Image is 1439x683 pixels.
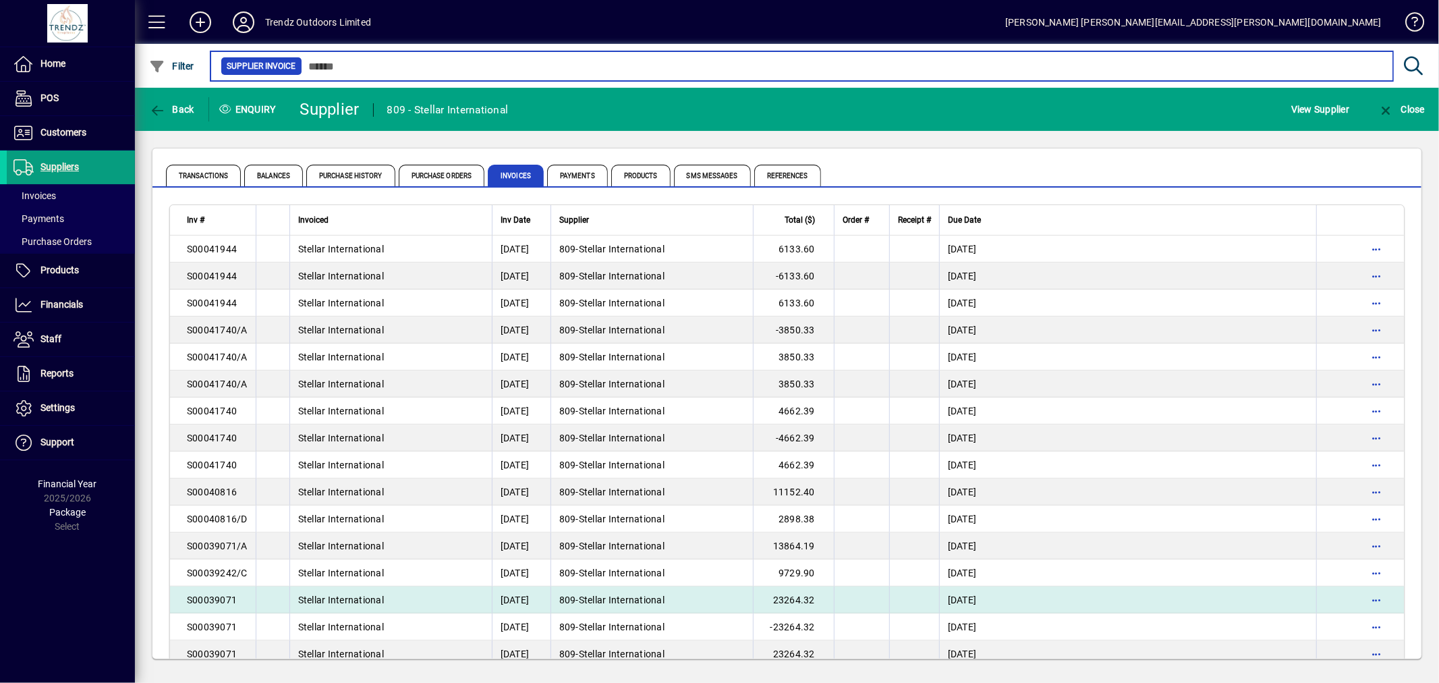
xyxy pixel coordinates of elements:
a: Invoices [7,184,135,207]
td: [DATE] [939,425,1316,452]
button: More options [1365,481,1387,503]
a: Knowledge Base [1395,3,1422,47]
span: Stellar International [298,379,384,389]
span: 809 [559,460,576,470]
span: Stellar International [579,352,665,362]
span: Stellar International [298,244,384,254]
span: Stellar International [298,271,384,281]
td: [DATE] [492,640,551,667]
a: Home [7,47,135,81]
td: 4662.39 [753,452,834,479]
span: Stellar International [579,433,665,443]
button: Back [146,97,198,121]
td: [DATE] [939,317,1316,344]
span: S00041740 [187,460,237,470]
span: Inv Date [501,213,530,227]
div: [PERSON_NAME] [PERSON_NAME][EMAIL_ADDRESS][PERSON_NAME][DOMAIN_NAME] [1005,11,1382,33]
button: More options [1365,562,1387,584]
span: S00039071 [187,649,237,659]
span: Stellar International [298,514,384,524]
span: 809 [559,622,576,632]
div: Inv # [187,213,248,227]
button: More options [1365,616,1387,638]
td: [DATE] [492,479,551,506]
td: - [551,479,753,506]
td: [DATE] [492,586,551,613]
span: 809 [559,352,576,362]
div: 809 - Stellar International [387,99,509,121]
span: S00039071 [187,595,237,605]
td: [DATE] [492,263,551,290]
td: [DATE] [492,452,551,479]
button: More options [1365,238,1387,260]
span: Support [40,437,74,447]
span: 809 [559,649,576,659]
td: [DATE] [939,640,1316,667]
span: Stellar International [579,379,665,389]
span: Stellar International [298,541,384,551]
span: S00041740/A [187,352,248,362]
div: Total ($) [762,213,827,227]
button: More options [1365,427,1387,449]
span: Inv # [187,213,204,227]
td: 3850.33 [753,344,834,371]
td: 9729.90 [753,559,834,586]
span: SMS Messages [674,165,751,186]
span: Order # [843,213,869,227]
span: Payments [547,165,608,186]
div: Order # [843,213,881,227]
span: 809 [559,271,576,281]
button: Profile [222,10,265,34]
td: [DATE] [939,613,1316,640]
span: Stellar International [298,298,384,308]
td: - [551,425,753,452]
span: Stellar International [579,595,665,605]
td: - [551,613,753,640]
td: [DATE] [939,452,1316,479]
td: [DATE] [939,344,1316,371]
button: Add [179,10,222,34]
span: 809 [559,541,576,551]
span: 809 [559,244,576,254]
span: Products [611,165,671,186]
span: Stellar International [298,406,384,416]
span: 809 [559,433,576,443]
button: More options [1365,346,1387,368]
div: Supplier [559,213,745,227]
a: Purchase Orders [7,230,135,253]
td: [DATE] [492,344,551,371]
a: POS [7,82,135,115]
span: Stellar International [298,649,384,659]
span: Stellar International [579,271,665,281]
span: Suppliers [40,161,79,172]
span: Purchase Orders [13,236,92,247]
span: Stellar International [298,433,384,443]
span: S00039071/A [187,541,248,551]
span: 809 [559,379,576,389]
td: [DATE] [492,613,551,640]
a: Financials [7,288,135,322]
td: - [551,506,753,532]
span: Stellar International [579,541,665,551]
span: Stellar International [298,325,384,335]
span: Stellar International [298,622,384,632]
td: [DATE] [939,586,1316,613]
td: [DATE] [939,532,1316,559]
td: - [551,317,753,344]
span: Financials [40,299,83,310]
td: - [551,371,753,398]
td: - [551,263,753,290]
span: Supplier [559,213,589,227]
a: Staff [7,323,135,356]
td: [DATE] [492,236,551,263]
td: [DATE] [939,290,1316,317]
button: Filter [146,54,198,78]
span: Due Date [948,213,981,227]
td: - [551,532,753,559]
td: 23264.32 [753,586,834,613]
td: 3850.33 [753,371,834,398]
span: Settings [40,402,75,413]
div: Inv Date [501,213,542,227]
button: More options [1365,265,1387,287]
a: Payments [7,207,135,230]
